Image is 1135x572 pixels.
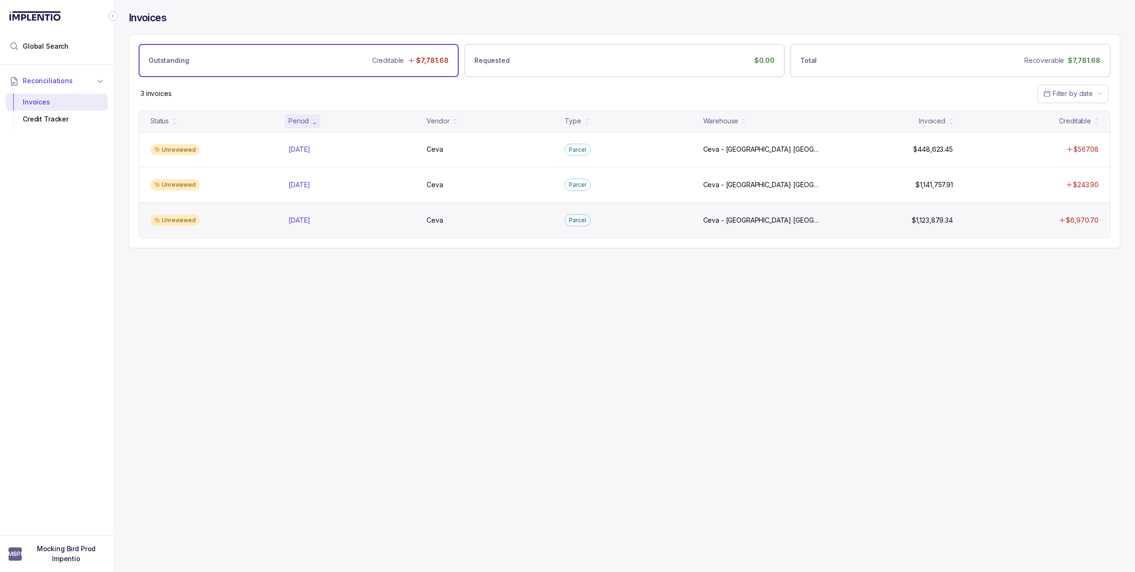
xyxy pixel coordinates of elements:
[569,145,586,155] p: Parcel
[1073,180,1099,190] p: $243.90
[1068,56,1100,65] p: $7,781.68
[13,111,100,128] div: Credit Tracker
[1043,89,1093,98] search: Date Range Picker
[13,94,100,111] div: Invoices
[288,216,310,225] p: [DATE]
[565,116,581,126] div: Type
[150,116,169,126] div: Status
[6,70,108,91] button: Reconciliations
[703,216,822,225] p: Ceva - [GEOGRAPHIC_DATA] [GEOGRAPHIC_DATA], [GEOGRAPHIC_DATA] - [GEOGRAPHIC_DATA]
[1066,216,1099,225] p: $6,970.70
[150,144,200,156] div: Unreviewed
[140,89,172,98] p: 3 invoices
[427,145,443,154] p: Ceva
[754,56,775,65] p: $0.00
[23,76,73,86] span: Reconciliations
[569,216,586,225] p: Parcel
[288,145,310,154] p: [DATE]
[1037,85,1109,103] button: Date Range Picker
[474,56,510,65] p: Requested
[919,116,945,126] div: Invoiced
[150,215,200,226] div: Unreviewed
[703,180,822,190] p: Ceva - [GEOGRAPHIC_DATA] [GEOGRAPHIC_DATA], [GEOGRAPHIC_DATA] - [GEOGRAPHIC_DATA]
[569,180,586,190] p: Parcel
[23,42,69,51] span: Global Search
[1059,116,1091,126] div: Creditable
[703,145,822,154] p: Ceva - [GEOGRAPHIC_DATA] [GEOGRAPHIC_DATA], [GEOGRAPHIC_DATA] - [GEOGRAPHIC_DATA]
[912,216,953,225] p: $1,123,879.34
[150,179,200,191] div: Unreviewed
[913,145,952,154] p: $448,623.45
[9,547,22,561] span: User initials
[1074,145,1099,154] p: $567.08
[800,56,817,65] p: Total
[9,544,105,563] button: User initialsMocking Bird Prod Impentio
[427,180,443,190] p: Ceva
[416,56,449,65] p: $7,781.68
[427,216,443,225] p: Ceva
[703,116,739,126] div: Warehouse
[288,180,310,190] p: [DATE]
[148,56,189,65] p: Outstanding
[140,89,172,98] div: Remaining page entries
[108,10,119,22] div: Collapse Icon
[288,116,309,126] div: Period
[1024,56,1064,65] p: Recoverable
[916,180,953,190] p: $1,141,757.91
[1053,89,1093,97] span: Filter by date
[427,116,449,126] div: Vendor
[6,92,108,130] div: Reconciliations
[27,544,105,563] p: Mocking Bird Prod Impentio
[372,56,404,65] p: Creditable
[129,11,166,25] h4: Invoices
